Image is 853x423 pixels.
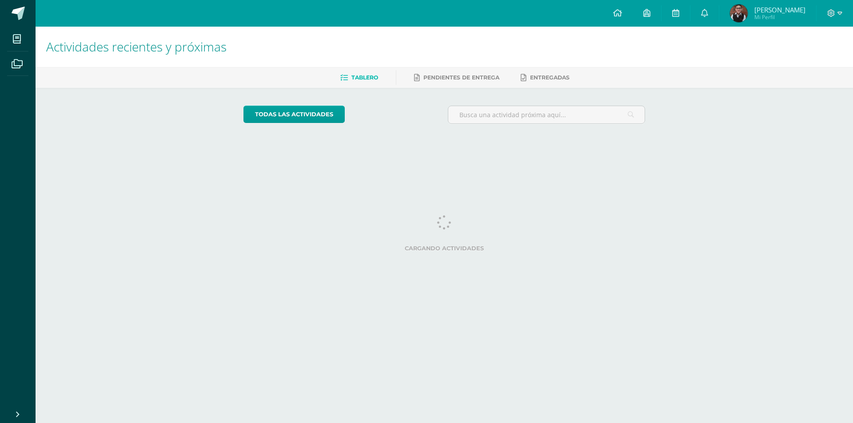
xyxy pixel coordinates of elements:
[340,71,378,85] a: Tablero
[754,13,805,21] span: Mi Perfil
[730,4,748,22] img: 455bf766dc1d11c7e74e486f8cbc5a2b.png
[46,38,227,55] span: Actividades recientes y próximas
[530,74,570,81] span: Entregadas
[423,74,499,81] span: Pendientes de entrega
[521,71,570,85] a: Entregadas
[754,5,805,14] span: [PERSON_NAME]
[351,74,378,81] span: Tablero
[243,245,646,252] label: Cargando actividades
[448,106,645,123] input: Busca una actividad próxima aquí...
[414,71,499,85] a: Pendientes de entrega
[243,106,345,123] a: todas las Actividades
